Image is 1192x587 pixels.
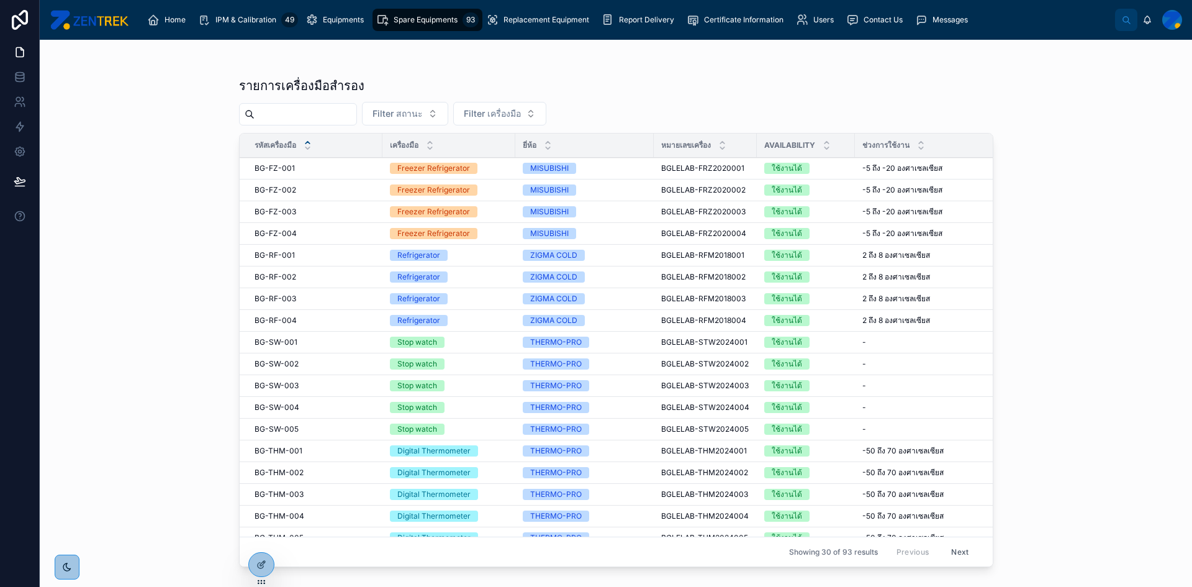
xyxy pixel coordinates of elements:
[255,163,295,173] span: BG-FZ-001
[764,206,847,217] a: ใช้งานได้
[772,489,802,500] div: ใช้งานได้
[661,163,744,173] span: BGLELAB-FRZ2020001
[255,511,375,521] a: BG-THM-004
[862,468,944,478] span: -50 ถึง 70 องศาเซลเซียส
[862,250,1007,260] a: 2 ถึง 8 องศาเซลเซียส
[772,337,802,348] div: ใช้งานได้
[255,446,375,456] a: BG-THM-001
[255,403,299,412] span: BG-SW-004
[239,77,364,94] h1: รายการเครื่องมือสำรอง
[862,337,866,347] span: -
[530,380,582,391] div: THERMO-PRO
[772,467,802,478] div: ใช้งานได้
[862,359,1007,369] a: -
[523,228,646,239] a: MISUBISHI
[390,511,508,522] a: Digital Thermometer
[862,163,1007,173] a: -5 ถึง -20 องศาเซลเซียส
[862,185,1007,195] a: -5 ถึง -20 องศาเซลเซียส
[397,184,470,196] div: Freezer Refrigerator
[138,6,1115,34] div: scrollable content
[255,294,296,304] span: BG-RF-003
[530,206,569,217] div: MISUBISHI
[661,272,746,282] span: BGLELAB-RFM2018002
[661,272,749,282] a: BGLELAB-RFM2018002
[661,163,749,173] a: BGLELAB-FRZ2020001
[862,207,942,217] span: -5 ถึง -20 องศาเซลเซียส
[523,445,646,457] a: THERMO-PRO
[523,315,646,326] a: ZIGMA COLD
[523,424,646,435] a: THERMO-PRO
[764,250,847,261] a: ใช้งานได้
[661,359,749,369] span: BGLELAB-STW2024002
[661,359,749,369] a: BGLELAB-STW2024002
[862,163,942,173] span: -5 ถึง -20 องศาเซลเซียส
[862,424,866,434] span: -
[530,315,577,326] div: ZIGMA COLD
[215,15,276,25] span: IPM & Calibration
[530,271,577,283] div: ZIGMA COLD
[397,271,440,283] div: Refrigerator
[772,271,802,283] div: ใช้งานได้
[255,403,375,412] a: BG-SW-004
[397,228,470,239] div: Freezer Refrigerator
[143,9,194,31] a: Home
[372,9,482,31] a: Spare Equipments93
[463,12,479,27] div: 93
[390,402,508,413] a: Stop watch
[523,184,646,196] a: MISUBISHI
[394,15,458,25] span: Spare Equipments
[397,358,437,370] div: Stop watch
[390,271,508,283] a: Refrigerator
[390,228,508,239] a: Freezer Refrigerator
[764,163,847,174] a: ใช้งานได้
[661,250,749,260] a: BGLELAB-RFM2018001
[390,445,508,457] a: Digital Thermometer
[255,381,375,391] a: BG-SW-003
[255,381,299,391] span: BG-SW-003
[661,381,749,391] a: BGLELAB-STW2024003
[397,402,437,413] div: Stop watch
[255,468,304,478] span: BG-THM-002
[661,403,749,412] span: BGLELAB-STW2024004
[255,207,375,217] a: BG-FZ-003
[255,316,297,325] span: BG-RF-004
[764,228,847,239] a: ใช้งานได้
[862,489,944,499] span: -50 ถึง 70 องศาเซลเซียส
[772,402,802,413] div: ใช้งานได้
[683,9,792,31] a: Certificate Information
[661,185,749,195] a: BGLELAB-FRZ2020002
[764,467,847,478] a: ใช้งานได้
[862,229,1007,239] a: -5 ถึง -20 องศาเซลเซียส
[390,337,508,348] a: Stop watch
[530,402,582,413] div: THERMO-PRO
[530,467,582,478] div: THERMO-PRO
[862,446,1007,456] a: -50 ถึง 70 องศาเซลเซียส
[862,229,942,239] span: -5 ถึง -20 องศาเซลเซียส
[764,489,847,500] a: ใช้งานได้
[661,294,746,304] span: BGLELAB-RFM2018003
[390,358,508,370] a: Stop watch
[255,337,297,347] span: BG-SW-001
[661,229,746,239] span: BGLELAB-FRZ2020004
[523,358,646,370] a: THERMO-PRO
[397,380,437,391] div: Stop watch
[764,424,847,435] a: ใช้งานได้
[397,293,440,304] div: Refrigerator
[661,533,748,543] span: BGLELAB-THM2024005
[523,402,646,413] a: THERMO-PRO
[764,271,847,283] a: ใช้งานได้
[255,207,296,217] span: BG-FZ-003
[397,163,470,174] div: Freezer Refrigerator
[523,511,646,522] a: THERMO-PRO
[661,511,749,521] span: BGLELAB-THM2024004
[255,272,375,282] a: BG-RF-002
[530,228,569,239] div: MISUBISHI
[503,15,589,25] span: Replacement Equipment
[772,511,802,522] div: ใช้งานได้
[772,163,802,174] div: ใช้งานได้
[390,140,418,150] span: เครื่องมือ
[862,272,930,282] span: 2 ถึง 8 องศาเซลเซียส
[530,532,582,544] div: THERMO-PRO
[323,15,364,25] span: Equipments
[255,229,375,239] a: BG-FZ-004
